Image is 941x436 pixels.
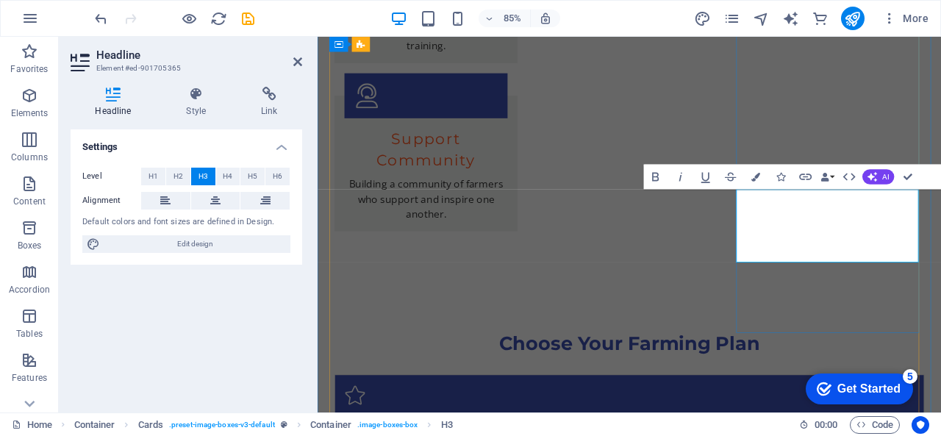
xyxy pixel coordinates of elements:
label: Alignment [82,192,141,210]
button: Icons [769,165,792,190]
h4: Headline [71,87,162,118]
button: H6 [265,168,290,185]
button: text_generator [782,10,800,27]
button: publish [841,7,865,30]
button: HTML [837,165,861,190]
span: 00 00 [815,416,837,434]
p: Columns [11,151,48,163]
h4: Link [237,87,302,118]
span: H4 [223,168,232,185]
span: H2 [173,168,183,185]
i: Commerce [812,10,829,27]
h3: Element #ed-901705365 [96,62,273,75]
i: This element is a customizable preset [281,421,287,429]
button: Usercentrics [912,416,929,434]
button: H1 [141,168,165,185]
span: Edit design [104,235,286,253]
span: H6 [273,168,282,185]
span: Code [856,416,893,434]
p: Tables [16,328,43,340]
span: . image-boxes-box [357,416,418,434]
a: Click to cancel selection. Double-click to open Pages [12,416,52,434]
button: Data Bindings [819,165,837,190]
button: Colors [744,165,768,190]
button: design [694,10,712,27]
div: 5 [105,3,120,18]
h4: Style [162,87,237,118]
button: Edit design [82,235,290,253]
button: Link [794,165,817,190]
i: Navigator [753,10,770,27]
div: Default colors and font sizes are defined in Design. [82,216,290,229]
span: Click to select. Double-click to edit [310,416,351,434]
span: AI [883,174,890,181]
button: Italic (Ctrl+I) [669,165,693,190]
button: H3 [191,168,215,185]
h4: Settings [71,129,302,156]
button: Bold (Ctrl+B) [644,165,668,190]
i: Publish [844,10,861,27]
span: H1 [149,168,158,185]
button: Confirm (Ctrl+⏎) [896,165,920,190]
div: Get Started 5 items remaining, 0% complete [8,7,115,38]
i: Reload page [210,10,227,27]
label: Level [82,168,141,185]
h2: Headline [96,49,302,62]
button: 85% [479,10,531,27]
button: H5 [240,168,265,185]
i: On resize automatically adjust zoom level to fit chosen device. [539,12,552,25]
button: navigator [753,10,770,27]
h6: Session time [799,416,838,434]
button: Underline (Ctrl+U) [694,165,718,190]
button: More [876,7,934,30]
button: Code [850,416,900,434]
button: AI [862,170,894,185]
button: pages [723,10,741,27]
i: Pages (Ctrl+Alt+S) [723,10,740,27]
span: : [825,419,827,430]
button: undo [92,10,110,27]
i: Undo: Edit headline (Ctrl+Z) [93,10,110,27]
span: More [882,11,929,26]
nav: breadcrumb [74,416,453,434]
p: Favorites [10,63,48,75]
button: Strikethrough [719,165,743,190]
button: H2 [166,168,190,185]
button: Click here to leave preview mode and continue editing [180,10,198,27]
span: Click to select. Double-click to edit [441,416,453,434]
p: Features [12,372,47,384]
p: Content [13,196,46,207]
p: Boxes [18,240,42,251]
button: reload [210,10,227,27]
h6: 85% [501,10,524,27]
i: AI Writer [782,10,799,27]
p: Accordion [9,284,50,296]
button: H4 [216,168,240,185]
i: Design (Ctrl+Alt+Y) [694,10,711,27]
span: Click to select. Double-click to edit [74,416,115,434]
span: . preset-image-boxes-v3-default [169,416,275,434]
span: H3 [198,168,208,185]
p: Elements [11,107,49,119]
div: Get Started [40,16,103,29]
button: save [239,10,257,27]
button: commerce [812,10,829,27]
span: Click to select. Double-click to edit [138,416,163,434]
i: Save (Ctrl+S) [240,10,257,27]
span: H5 [248,168,257,185]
